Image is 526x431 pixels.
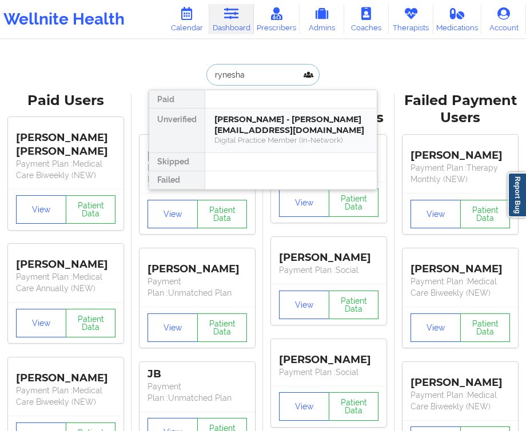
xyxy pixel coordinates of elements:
[508,172,526,217] a: Report Bug
[148,368,247,381] div: JB
[411,140,510,162] div: [PERSON_NAME]
[148,276,247,299] p: Payment Plan : Unmatched Plan
[344,4,389,34] a: Coaches
[148,381,247,404] p: Payment Plan : Unmatched Plan
[433,4,481,34] a: Medications
[254,4,300,34] a: Prescribers
[148,254,247,276] div: [PERSON_NAME]
[197,200,248,228] button: Patient Data
[329,291,379,319] button: Patient Data
[460,200,511,228] button: Patient Data
[279,243,378,264] div: [PERSON_NAME]
[481,4,526,34] a: Account
[148,200,198,228] button: View
[279,291,329,319] button: View
[389,4,433,34] a: Therapists
[214,114,368,135] div: [PERSON_NAME] - [PERSON_NAME][EMAIL_ADDRESS][DOMAIN_NAME]
[411,276,510,299] p: Payment Plan : Medical Care Biweekly (NEW)
[148,162,247,185] p: Payment Plan : Unmatched Plan
[411,200,461,228] button: View
[411,313,461,342] button: View
[66,195,116,224] button: Patient Data
[279,264,378,276] p: Payment Plan : Social
[16,249,115,271] div: [PERSON_NAME]
[197,313,248,342] button: Patient Data
[16,158,115,181] p: Payment Plan : Medical Care Biweekly (NEW)
[279,345,378,366] div: [PERSON_NAME]
[16,385,115,408] p: Payment Plan : Medical Care Biweekly (NEW)
[8,92,123,110] div: Paid Users
[214,135,368,145] div: Digital Practice Member (In-Network)
[411,368,510,389] div: [PERSON_NAME]
[140,92,255,127] div: Unverified Users
[279,188,329,217] button: View
[149,90,205,108] div: Paid
[149,108,205,153] div: Unverified
[329,392,379,421] button: Patient Data
[16,195,66,224] button: View
[66,309,116,337] button: Patient Data
[411,162,510,185] p: Payment Plan : Therapy Monthly (NEW)
[411,389,510,412] p: Payment Plan : Medical Care Biweekly (NEW)
[149,171,205,190] div: Failed
[16,123,115,158] div: [PERSON_NAME] [PERSON_NAME]
[148,140,247,162] div: [PERSON_NAME]
[148,313,198,342] button: View
[149,153,205,171] div: Skipped
[411,254,510,276] div: [PERSON_NAME]
[16,363,115,385] div: [PERSON_NAME]
[16,309,66,337] button: View
[300,4,344,34] a: Admins
[403,92,518,127] div: Failed Payment Users
[279,366,378,378] p: Payment Plan : Social
[16,271,115,294] p: Payment Plan : Medical Care Annually (NEW)
[329,188,379,217] button: Patient Data
[460,313,511,342] button: Patient Data
[165,4,209,34] a: Calendar
[209,4,254,34] a: Dashboard
[279,392,329,421] button: View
